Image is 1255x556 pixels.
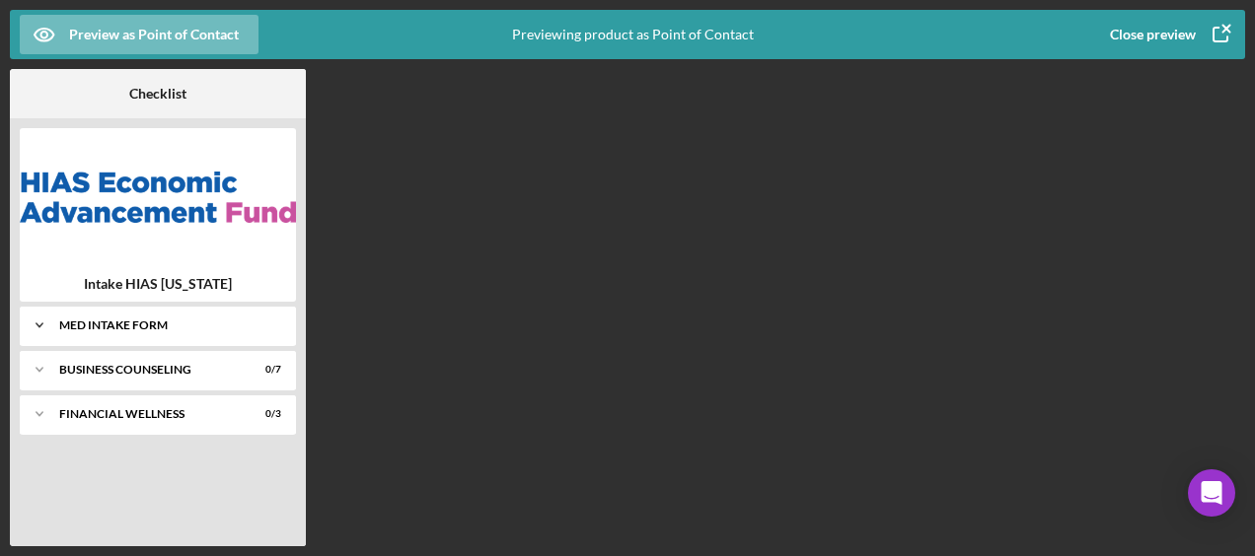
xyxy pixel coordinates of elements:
button: Close preview [1090,15,1245,54]
div: Preview as Point of Contact [69,15,239,54]
button: Preview as Point of Contact [20,15,258,54]
b: Checklist [129,86,186,102]
div: Business Counseling [59,364,232,376]
div: Financial Wellness [59,408,232,420]
div: Previewing product as Point of Contact [512,10,754,59]
div: Open Intercom Messenger [1188,469,1235,517]
b: Intake HIAS [US_STATE] [84,276,232,292]
div: 0 / 7 [246,364,281,376]
div: Close preview [1110,15,1196,54]
div: MED Intake Form [59,319,271,331]
img: Product logo [20,138,296,256]
div: 0 / 3 [246,408,281,420]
